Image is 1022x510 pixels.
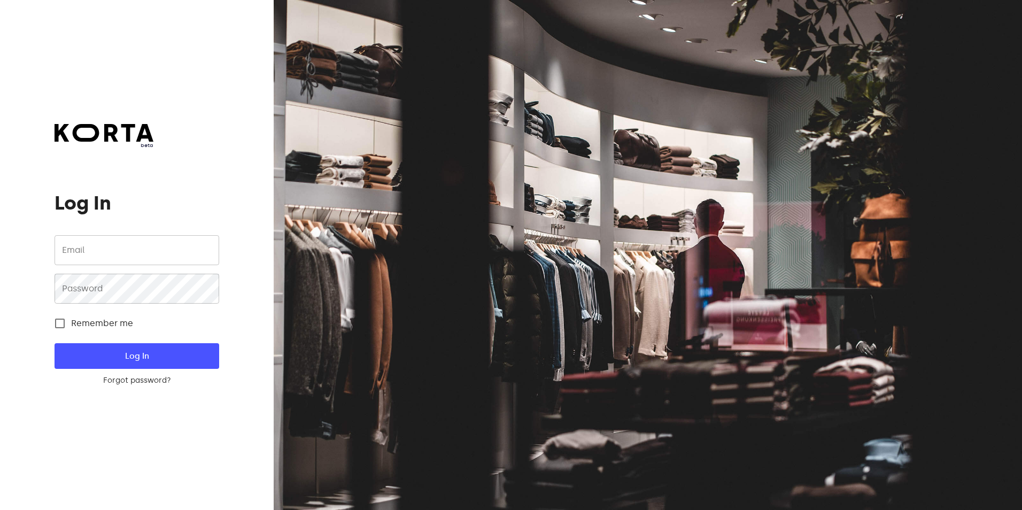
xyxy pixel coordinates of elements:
a: Forgot password? [55,375,219,386]
img: Korta [55,124,153,142]
a: beta [55,124,153,149]
span: Log In [72,349,202,363]
span: Remember me [71,317,133,330]
h1: Log In [55,192,219,214]
button: Log In [55,343,219,369]
span: beta [55,142,153,149]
